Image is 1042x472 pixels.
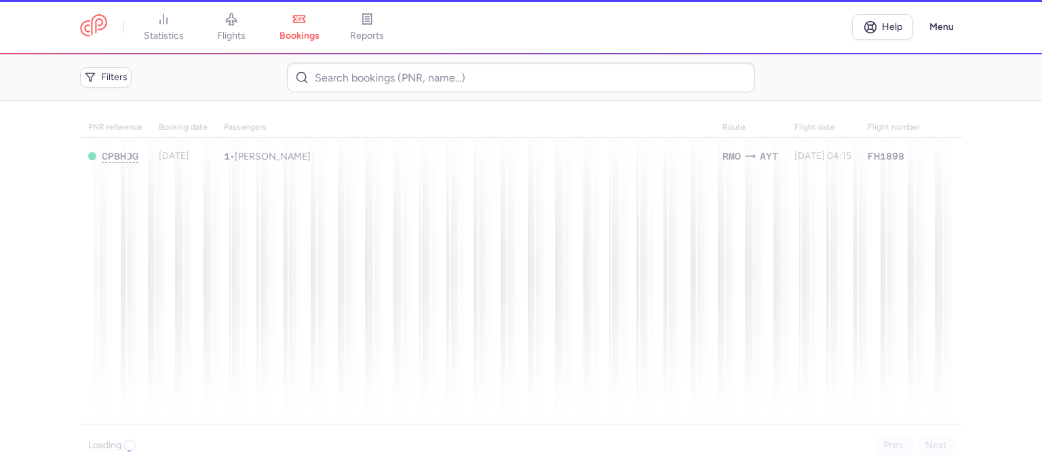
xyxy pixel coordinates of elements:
[333,12,401,42] a: reports
[287,62,754,92] input: Search bookings (PNR, name...)
[101,72,128,83] span: Filters
[197,12,265,42] a: flights
[882,22,902,32] span: Help
[921,14,962,40] button: Menu
[265,12,333,42] a: bookings
[144,30,184,42] span: statistics
[80,67,132,88] button: Filters
[130,12,197,42] a: statistics
[350,30,384,42] span: reports
[80,14,107,39] a: CitizenPlane red outlined logo
[852,14,913,40] a: Help
[279,30,320,42] span: bookings
[217,30,246,42] span: flights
